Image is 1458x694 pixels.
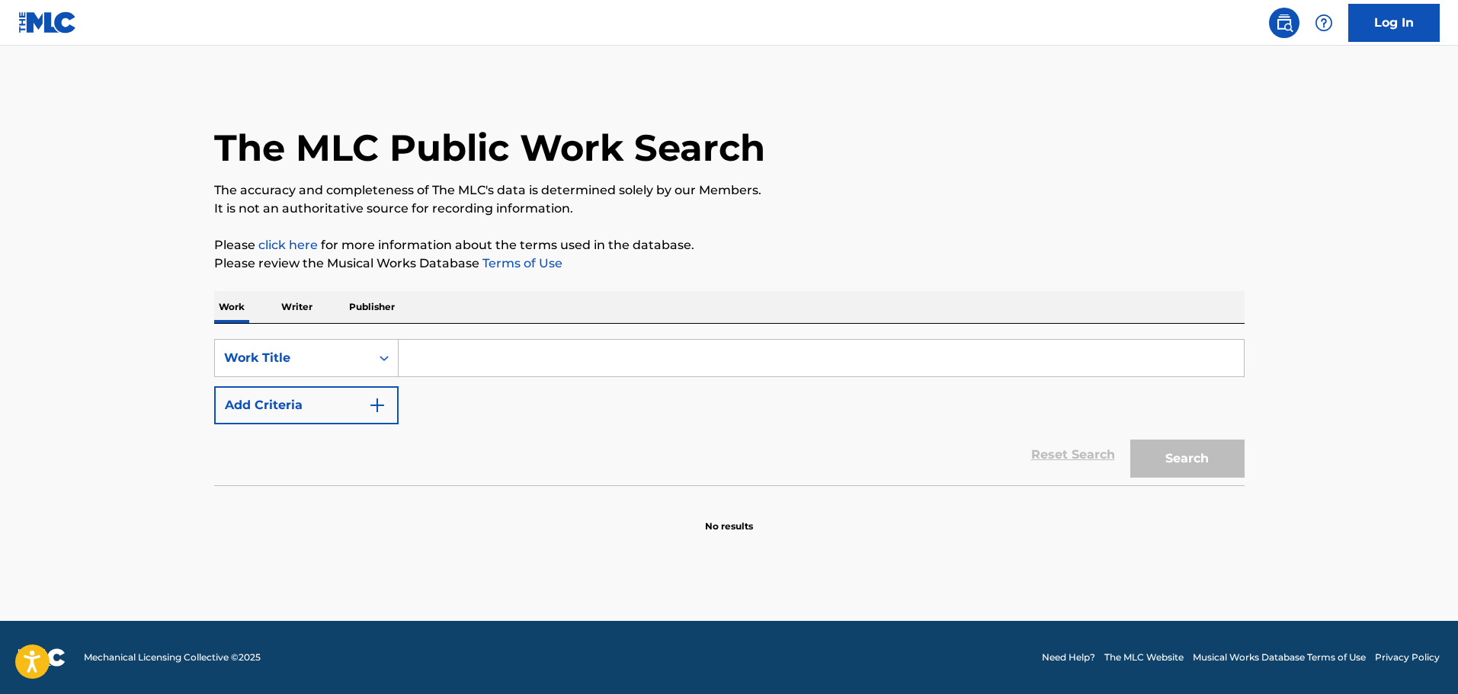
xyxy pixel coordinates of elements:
[214,339,1245,485] form: Search Form
[1042,651,1095,664] a: Need Help?
[705,501,753,533] p: No results
[1348,4,1440,42] a: Log In
[214,254,1245,273] p: Please review the Musical Works Database
[214,181,1245,200] p: The accuracy and completeness of The MLC's data is determined solely by our Members.
[1375,651,1440,664] a: Privacy Policy
[18,11,77,34] img: MLC Logo
[1275,14,1293,32] img: search
[18,648,66,667] img: logo
[84,651,261,664] span: Mechanical Licensing Collective © 2025
[277,291,317,323] p: Writer
[214,236,1245,254] p: Please for more information about the terms used in the database.
[214,291,249,323] p: Work
[224,349,361,367] div: Work Title
[368,396,386,414] img: 9d2ae6d4665cec9f34b9.svg
[214,200,1245,218] p: It is not an authoritative source for recording information.
[1269,8,1299,38] a: Public Search
[1315,14,1333,32] img: help
[1309,8,1339,38] div: Help
[1193,651,1366,664] a: Musical Works Database Terms of Use
[344,291,399,323] p: Publisher
[479,256,562,270] a: Terms of Use
[258,238,318,252] a: click here
[214,386,399,424] button: Add Criteria
[214,125,765,171] h1: The MLC Public Work Search
[1104,651,1184,664] a: The MLC Website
